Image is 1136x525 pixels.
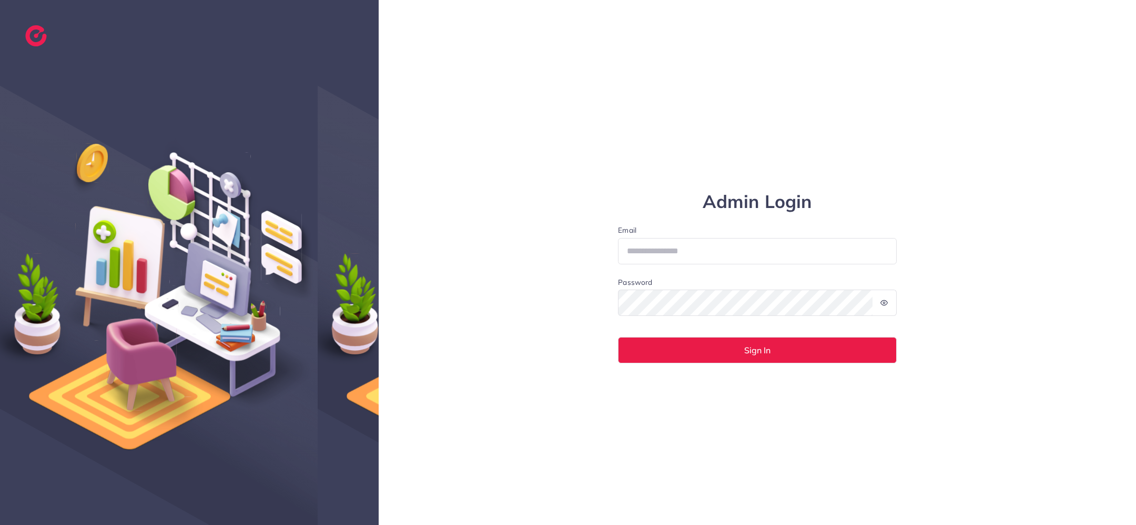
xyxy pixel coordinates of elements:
button: Sign In [618,337,897,363]
span: Sign In [744,346,770,354]
h1: Admin Login [618,191,897,213]
img: logo [25,25,47,46]
label: Password [618,277,652,288]
label: Email [618,225,897,235]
